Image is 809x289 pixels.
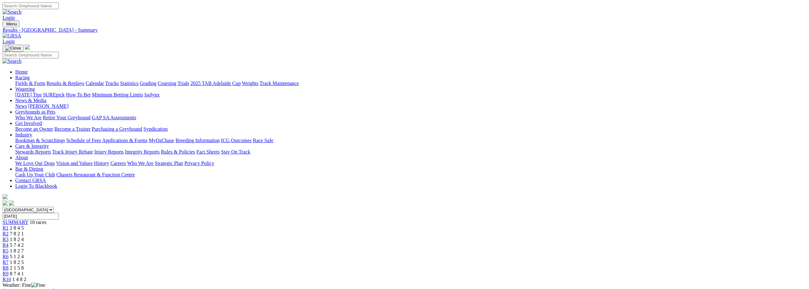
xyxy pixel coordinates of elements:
[3,3,59,9] input: Search
[3,254,9,259] a: R6
[15,143,49,149] a: Care & Integrity
[15,115,806,121] div: Greyhounds as Pets
[15,69,28,75] a: Home
[10,231,24,236] span: 7 8 2 1
[15,115,42,120] a: Who We Are
[3,9,22,15] img: Search
[3,282,45,288] span: Weather: Fine
[15,92,42,97] a: [DATE] Tips
[3,248,9,253] a: R5
[66,138,101,143] a: Schedule of Fees
[140,81,156,86] a: Grading
[15,172,55,177] a: Cash Up Your Club
[86,81,104,86] a: Calendar
[3,194,8,199] img: logo-grsa-white.png
[15,149,806,155] div: Care & Integrity
[15,149,51,154] a: Stewards Reports
[15,183,57,189] a: Login To Blackbook
[3,231,9,236] a: R2
[31,282,45,288] img: Fine
[110,161,126,166] a: Careers
[3,27,806,33] a: Results - [GEOGRAPHIC_DATA] - Summary
[92,92,143,97] a: Minimum Betting Limits
[15,75,30,80] a: Racing
[10,259,24,265] span: 1 8 2 5
[15,121,42,126] a: Get Involved
[66,92,91,97] a: How To Bet
[196,149,220,154] a: Fact Sheets
[149,138,174,143] a: MyOzChase
[161,149,195,154] a: Rules & Policies
[15,155,28,160] a: About
[15,126,806,132] div: Get Involved
[15,172,806,178] div: Bar & Dining
[15,92,806,98] div: Wagering
[3,265,9,271] a: R8
[10,271,24,276] span: 8 7 4 1
[3,52,59,58] input: Search
[12,277,26,282] span: 1 4 8 2
[10,248,24,253] span: 1 8 2 7
[15,81,806,86] div: Racing
[43,92,65,97] a: SUREpick
[3,45,24,52] button: Toggle navigation
[15,132,32,137] a: Industry
[260,81,299,86] a: Track Maintenance
[15,161,806,166] div: About
[94,161,109,166] a: History
[56,172,135,177] a: Chasers Restaurant & Function Centre
[10,265,24,271] span: 2 1 5 8
[92,115,136,120] a: GAP SA Assessments
[6,22,17,26] span: Menu
[120,81,139,86] a: Statistics
[175,138,220,143] a: Breeding Information
[15,178,46,183] a: Contact GRSA
[15,138,806,143] div: Industry
[177,81,189,86] a: Trials
[3,200,8,206] img: facebook.svg
[46,81,84,86] a: Results & Replays
[190,81,241,86] a: 2025 TAB Adelaide Cup
[28,103,68,109] a: [PERSON_NAME]
[155,161,183,166] a: Strategic Plan
[92,126,142,132] a: Purchasing a Greyhound
[54,126,91,132] a: Become a Trainer
[3,271,9,276] a: R9
[3,58,22,64] img: Search
[15,166,43,172] a: Bar & Dining
[3,213,59,220] input: Select date
[15,103,806,109] div: News & Media
[9,200,14,206] img: twitter.svg
[102,138,147,143] a: Applications & Forms
[30,220,46,225] span: 10 races
[10,225,24,231] span: 2 8 4 5
[3,277,11,282] a: R10
[3,33,21,39] img: GRSA
[3,220,28,225] a: SUMMARY
[15,109,55,115] a: Greyhounds as Pets
[3,242,9,248] a: R4
[94,149,124,154] a: Injury Reports
[3,15,15,20] a: Login
[3,225,9,231] span: R1
[144,92,160,97] a: Isolynx
[158,81,176,86] a: Coursing
[253,138,273,143] a: Race Safe
[3,21,19,27] button: Toggle navigation
[15,81,45,86] a: Fields & Form
[3,39,15,44] a: Login
[43,115,91,120] a: Retire Your Greyhound
[52,149,93,154] a: Track Injury Rebate
[10,237,24,242] span: 1 8 2 4
[15,138,65,143] a: Bookings & Scratchings
[15,86,35,92] a: Wagering
[184,161,214,166] a: Privacy Policy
